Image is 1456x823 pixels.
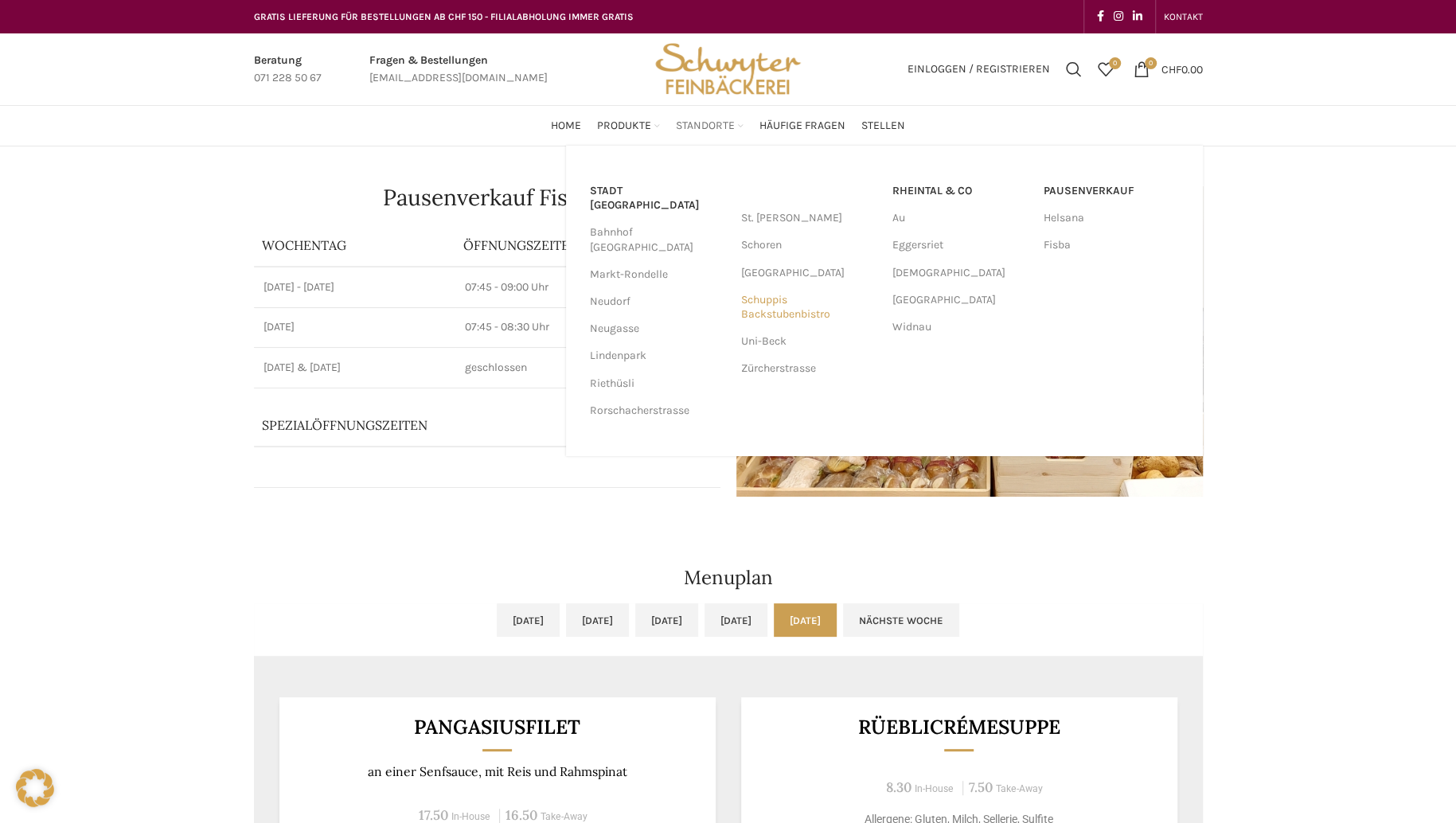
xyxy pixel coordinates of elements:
span: GRATIS LIEFERUNG FÜR BESTELLUNGEN AB CHF 150 - FILIALABHOLUNG IMMER GRATIS [254,11,634,22]
a: RHEINTAL & CO [892,177,1028,205]
a: Site logo [650,61,806,75]
a: Schuppis Backstubenbistro [741,287,876,328]
a: Fisba [1044,232,1179,259]
a: Instagram social link [1109,6,1128,28]
a: Rorschacherstrasse [590,397,725,424]
h2: Menuplan [254,568,1203,587]
a: Häufige Fragen [759,110,845,142]
h3: Rüeblicrémesuppe [760,717,1157,737]
p: Spezialöffnungszeiten [262,416,619,434]
a: 0 CHF0.00 [1126,53,1211,85]
a: Linkedin social link [1128,6,1147,28]
span: Take-Away [541,811,587,822]
a: Nächste Woche [843,603,959,637]
h3: Pangasiusfilet [299,717,696,737]
a: Pausenverkauf [1044,177,1179,205]
bdi: 0.00 [1161,62,1203,76]
span: 8.30 [886,778,911,796]
img: Bäckerei Schwyter [650,33,806,105]
p: Wochentag [262,236,448,254]
a: Neugasse [590,315,725,342]
p: ÖFFNUNGSZEITEN [463,236,712,254]
a: Helsana [1044,205,1179,232]
a: Standorte [676,110,744,142]
a: Produkte [597,110,660,142]
a: Neudorf [590,288,725,315]
p: [DATE] - [DATE] [263,279,447,295]
span: 0 [1145,57,1157,69]
a: Riethüsli [590,370,725,397]
a: [DATE] [566,603,629,637]
p: [DATE] [263,319,447,335]
a: Au [892,205,1028,232]
span: Produkte [597,119,651,134]
a: Infobox link [254,52,322,88]
a: Markt-Rondelle [590,261,725,288]
div: Secondary navigation [1156,1,1211,33]
span: CHF [1161,62,1181,76]
span: Häufige Fragen [759,119,845,134]
span: In-House [451,811,490,822]
a: Facebook social link [1092,6,1109,28]
div: Meine Wunschliste [1090,53,1122,85]
span: 0 [1109,57,1121,69]
span: Stellen [861,119,905,134]
span: Einloggen / Registrieren [908,64,1050,75]
a: Zürcherstrasse [741,355,876,382]
a: [DATE] [705,603,767,637]
a: [GEOGRAPHIC_DATA] [892,287,1028,314]
a: Einloggen / Registrieren [900,53,1058,85]
span: 7.50 [969,778,993,796]
span: Standorte [676,119,735,134]
h1: Pausenverkauf Fisba [254,186,720,209]
span: Home [551,119,581,134]
a: [DATE] [774,603,837,637]
a: Eggersriet [892,232,1028,259]
a: St. [PERSON_NAME] [741,205,876,232]
a: Suchen [1058,53,1090,85]
a: Stellen [861,110,905,142]
p: geschlossen [465,360,710,376]
a: Home [551,110,581,142]
a: Lindenpark [590,342,725,369]
a: [DEMOGRAPHIC_DATA] [892,259,1028,287]
div: Main navigation [246,110,1211,142]
p: 07:45 - 09:00 Uhr [465,279,710,295]
a: Uni-Beck [741,328,876,355]
span: In-House [915,783,954,794]
a: 0 [1090,53,1122,85]
p: an einer Senfsauce, mit Reis und Rahmspinat [299,764,696,779]
span: Take-Away [996,783,1043,794]
a: [DATE] [635,603,698,637]
p: 07:45 - 08:30 Uhr [465,319,710,335]
a: Widnau [892,314,1028,341]
p: [DATE] & [DATE] [263,360,447,376]
a: [DATE] [497,603,560,637]
a: Stadt [GEOGRAPHIC_DATA] [590,177,725,219]
span: KONTAKT [1164,11,1203,22]
a: Infobox link [369,52,548,88]
a: Schoren [741,232,876,259]
a: Bahnhof [GEOGRAPHIC_DATA] [590,219,725,260]
a: KONTAKT [1164,1,1203,33]
a: [GEOGRAPHIC_DATA] [741,259,876,287]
